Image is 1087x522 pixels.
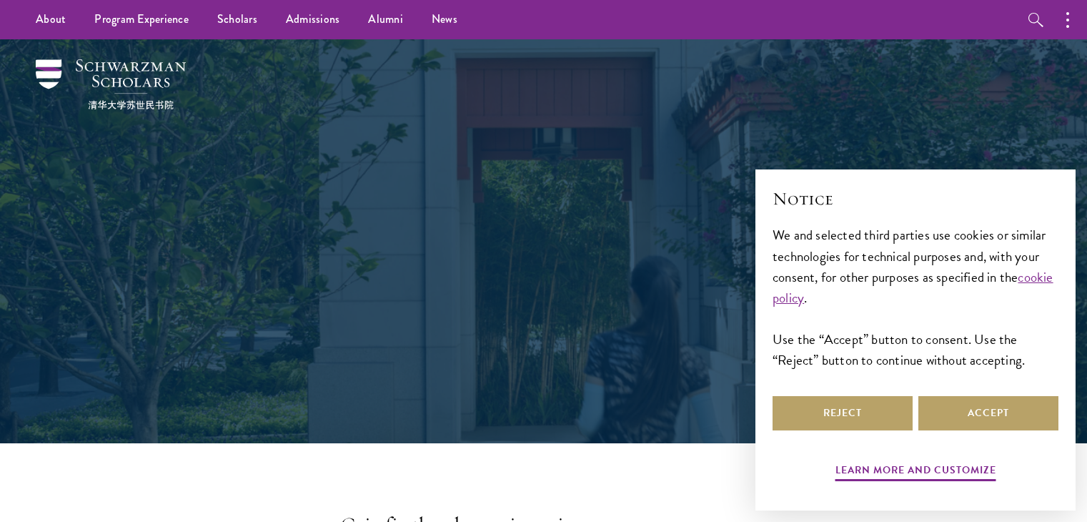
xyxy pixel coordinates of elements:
[918,396,1058,430] button: Accept
[36,59,186,109] img: Schwarzman Scholars
[773,225,1058,370] div: We and selected third parties use cookies or similar technologies for technical purposes and, wit...
[773,396,913,430] button: Reject
[835,461,996,483] button: Learn more and customize
[773,267,1053,308] a: cookie policy
[773,187,1058,211] h2: Notice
